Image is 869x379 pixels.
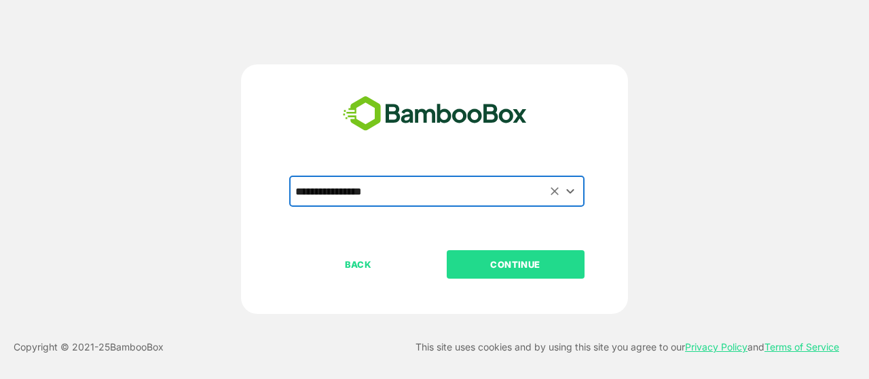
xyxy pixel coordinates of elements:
[547,183,563,199] button: Clear
[685,341,747,353] a: Privacy Policy
[291,257,426,272] p: BACK
[415,339,839,355] p: This site uses cookies and by using this site you agree to our and
[289,250,427,279] button: BACK
[14,339,164,355] p: Copyright © 2021- 25 BambooBox
[335,92,534,136] img: bamboobox
[447,250,585,279] button: CONTINUE
[561,182,580,200] button: Open
[447,257,583,272] p: CONTINUE
[764,341,839,353] a: Terms of Service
